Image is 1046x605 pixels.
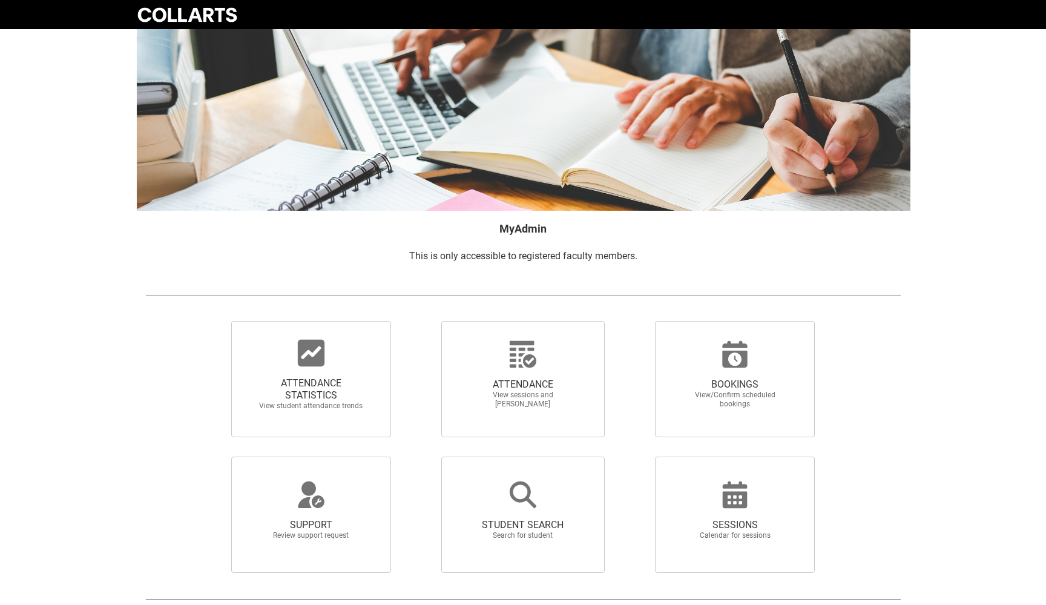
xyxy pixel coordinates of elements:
span: SUPPORT [258,519,364,531]
span: View/Confirm scheduled bookings [682,391,788,409]
span: View student attendance trends [258,402,364,411]
h2: MyAdmin [145,220,901,237]
span: ATTENDANCE STATISTICS [258,377,364,402]
span: Search for student [470,531,576,540]
span: This is only accessible to registered faculty members. [409,250,637,262]
span: BOOKINGS [682,379,788,391]
img: REDU_GREY_LINE [145,289,901,302]
span: Calendar for sessions [682,531,788,540]
span: Review support request [258,531,364,540]
img: REDU_GREY_LINE [145,592,901,605]
span: STUDENT SEARCH [470,519,576,531]
span: View sessions and [PERSON_NAME] [470,391,576,409]
span: ATTENDANCE [470,379,576,391]
span: SESSIONS [682,519,788,531]
button: User Profile [904,13,910,14]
